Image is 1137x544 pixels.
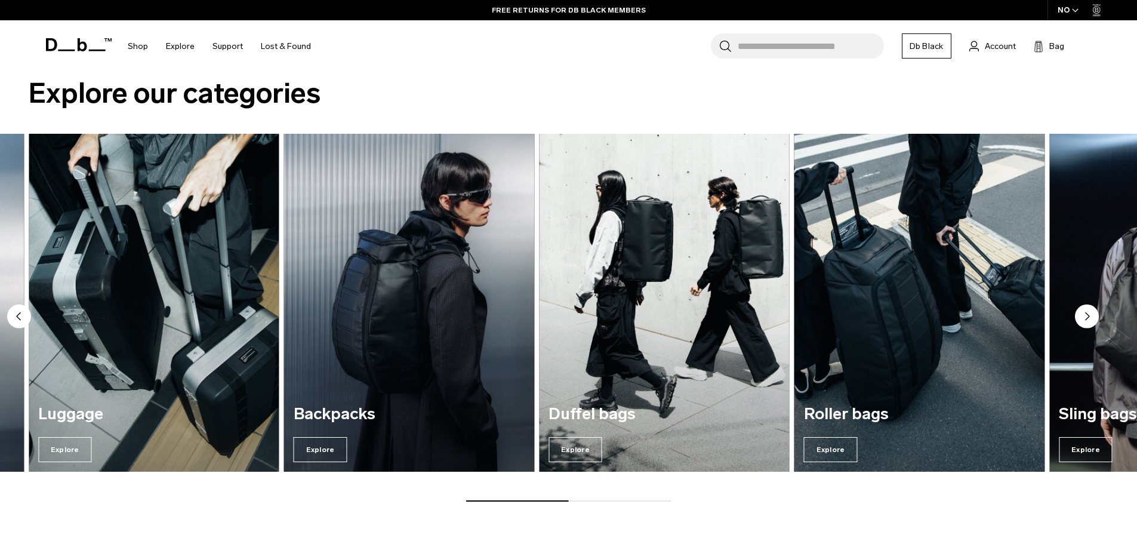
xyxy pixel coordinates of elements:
[539,134,790,472] div: 4 / 7
[539,134,790,472] a: Duffel bags Explore
[549,437,602,462] span: Explore
[284,134,535,472] div: 3 / 7
[804,405,1036,423] h3: Roller bags
[29,134,279,472] div: 2 / 7
[212,25,243,67] a: Support
[294,437,347,462] span: Explore
[261,25,311,67] a: Lost & Found
[119,20,320,72] nav: Main Navigation
[492,5,646,16] a: FREE RETURNS FOR DB BLACK MEMBERS
[804,437,858,462] span: Explore
[38,437,92,462] span: Explore
[969,39,1016,53] a: Account
[7,305,31,331] button: Previous slide
[794,134,1045,472] a: Roller bags Explore
[294,405,525,423] h3: Backpacks
[902,33,951,59] a: Db Black
[284,134,535,472] a: Backpacks Explore
[29,72,1108,115] h2: Explore our categories
[166,25,195,67] a: Explore
[1059,437,1113,462] span: Explore
[128,25,148,67] a: Shop
[549,405,780,423] h3: Duffel bags
[1034,39,1064,53] button: Bag
[985,40,1016,53] span: Account
[1049,40,1064,53] span: Bag
[794,134,1045,472] div: 5 / 7
[1075,305,1099,331] button: Next slide
[38,405,270,423] h3: Luggage
[29,134,279,472] a: Luggage Explore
